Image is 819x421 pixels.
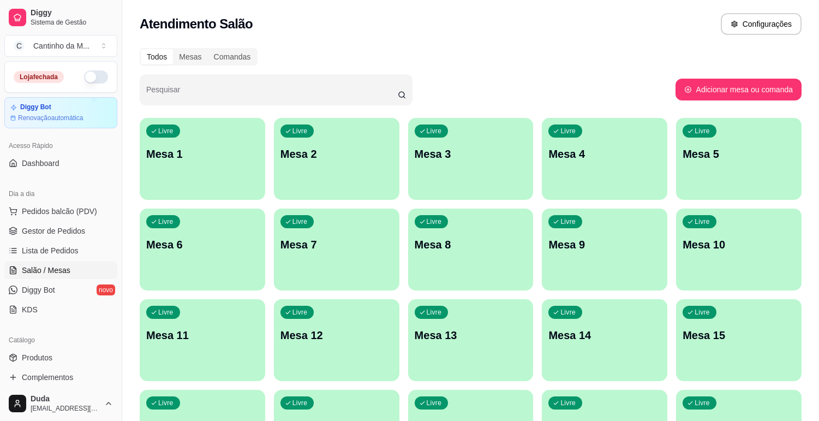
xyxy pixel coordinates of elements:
span: Dashboard [22,158,59,169]
button: Alterar Status [84,70,108,84]
p: Livre [427,217,442,226]
button: Configurações [721,13,802,35]
p: Mesa 7 [280,237,393,252]
a: Complementos [4,369,117,386]
div: Loja fechada [14,71,64,83]
p: Mesa 12 [280,328,393,343]
button: LivreMesa 11 [140,299,265,381]
div: Mesas [173,49,207,64]
a: DiggySistema de Gestão [4,4,117,31]
p: Mesa 2 [280,146,393,162]
span: Duda [31,394,100,404]
div: Cantinho da M ... [33,40,89,51]
p: Livre [560,217,576,226]
input: Pesquisar [146,88,398,99]
button: Select a team [4,35,117,57]
button: Duda[EMAIL_ADDRESS][DOMAIN_NAME] [4,390,117,417]
a: Salão / Mesas [4,262,117,279]
article: Renovação automática [18,114,83,122]
p: Mesa 4 [548,146,661,162]
p: Mesa 15 [683,328,795,343]
p: Mesa 5 [683,146,795,162]
span: Lista de Pedidos [22,245,79,256]
span: Produtos [22,352,52,363]
div: Todos [141,49,173,64]
p: Livre [292,399,308,407]
button: Adicionar mesa ou comanda [675,79,802,100]
p: Mesa 9 [548,237,661,252]
button: LivreMesa 3 [408,118,534,200]
p: Livre [695,127,710,135]
button: LivreMesa 13 [408,299,534,381]
p: Livre [427,127,442,135]
p: Livre [427,399,442,407]
span: Sistema de Gestão [31,18,113,27]
p: Livre [695,399,710,407]
button: LivreMesa 4 [542,118,667,200]
p: Mesa 13 [415,328,527,343]
span: [EMAIL_ADDRESS][DOMAIN_NAME] [31,404,100,413]
button: LivreMesa 5 [676,118,802,200]
button: LivreMesa 7 [274,209,399,290]
div: Comandas [208,49,257,64]
button: LivreMesa 9 [542,209,667,290]
button: LivreMesa 1 [140,118,265,200]
button: LivreMesa 6 [140,209,265,290]
a: Lista de Pedidos [4,242,117,259]
button: LivreMesa 15 [676,299,802,381]
article: Diggy Bot [20,103,51,111]
p: Livre [560,399,576,407]
p: Mesa 14 [548,328,661,343]
span: Pedidos balcão (PDV) [22,206,97,217]
p: Livre [158,308,174,317]
p: Livre [158,399,174,407]
p: Livre [560,308,576,317]
div: Dia a dia [4,185,117,203]
div: Acesso Rápido [4,137,117,155]
p: Livre [158,217,174,226]
p: Livre [427,308,442,317]
span: Gestor de Pedidos [22,226,85,236]
div: Catálogo [4,331,117,349]
span: Salão / Mesas [22,265,70,276]
p: Livre [695,308,710,317]
p: Mesa 11 [146,328,259,343]
span: Diggy [31,8,113,18]
button: LivreMesa 2 [274,118,399,200]
span: KDS [22,304,38,315]
p: Mesa 1 [146,146,259,162]
p: Livre [158,127,174,135]
p: Livre [695,217,710,226]
p: Mesa 3 [415,146,527,162]
p: Livre [292,127,308,135]
a: Gestor de Pedidos [4,222,117,240]
p: Livre [292,217,308,226]
p: Mesa 8 [415,237,527,252]
button: LivreMesa 14 [542,299,667,381]
a: Diggy BotRenovaçãoautomática [4,97,117,128]
button: Pedidos balcão (PDV) [4,203,117,220]
p: Mesa 10 [683,237,795,252]
p: Mesa 6 [146,237,259,252]
span: Diggy Bot [22,284,55,295]
span: C [14,40,25,51]
button: LivreMesa 10 [676,209,802,290]
button: LivreMesa 12 [274,299,399,381]
h2: Atendimento Salão [140,15,253,33]
a: Produtos [4,349,117,366]
a: Dashboard [4,155,117,172]
p: Livre [560,127,576,135]
p: Livre [292,308,308,317]
button: LivreMesa 8 [408,209,534,290]
a: Diggy Botnovo [4,281,117,299]
span: Complementos [22,372,73,383]
a: KDS [4,301,117,318]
